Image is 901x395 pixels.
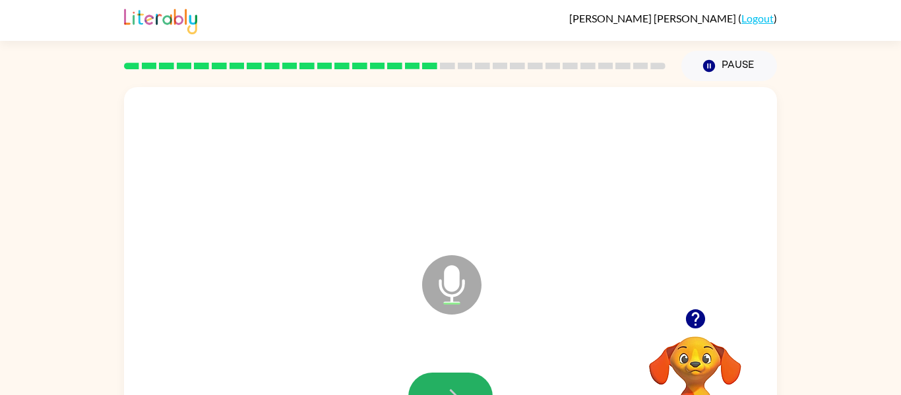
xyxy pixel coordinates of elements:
button: Pause [681,51,777,81]
span: [PERSON_NAME] [PERSON_NAME] [569,12,738,24]
div: ( ) [569,12,777,24]
img: Literably [124,5,197,34]
a: Logout [741,12,774,24]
